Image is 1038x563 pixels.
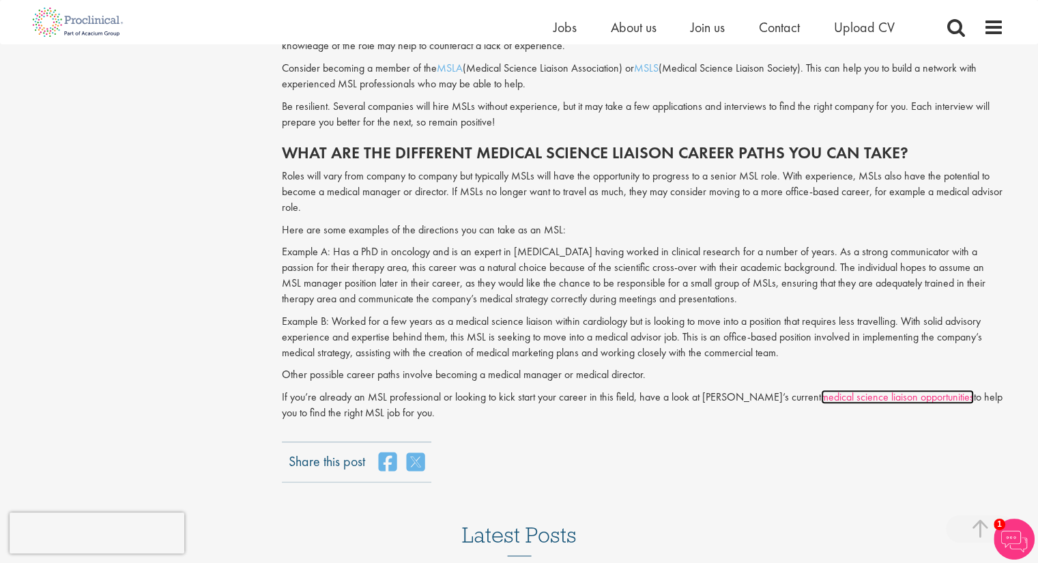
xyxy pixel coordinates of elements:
[282,169,1004,216] p: Roles will vary from company to company but typically MSLs will have the opportunity to progress ...
[282,367,1004,383] p: Other possible career paths involve becoming a medical manager or medical director.
[462,523,577,556] h3: Latest Posts
[834,18,895,36] a: Upload CV
[994,519,1035,560] img: Chatbot
[994,519,1005,530] span: 1
[289,452,365,461] label: Share this post
[634,61,659,75] a: MSLS
[759,18,800,36] a: Contact
[821,390,974,404] a: medical science liaison opportunities
[10,513,184,553] iframe: reCAPTCHA
[282,144,1004,162] h2: What are the different medical science liaison career paths you can take?
[379,452,397,472] a: share on facebook
[282,314,1004,361] p: Example B: Worked for a few years as a medical science liaison within cardiology but is looking t...
[282,222,1004,238] p: Here are some examples of the directions you can take as an MSL:
[611,18,657,36] a: About us
[407,452,424,472] a: share on twitter
[282,244,1004,306] p: Example A: Has a PhD in oncology and is an expert in [MEDICAL_DATA] having worked in clinical res...
[437,61,463,75] a: MSLA
[553,18,577,36] a: Jobs
[691,18,725,36] a: Join us
[282,61,1004,92] p: Consider becoming a member of the (Medical Science Liaison Association) or (Medical Science Liais...
[282,99,1004,130] p: Be resilient. Several companies will hire MSLs without experience, but it may take a few applicat...
[282,390,1004,421] p: If you’re already an MSL professional or looking to kick start your career in this field, have a ...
